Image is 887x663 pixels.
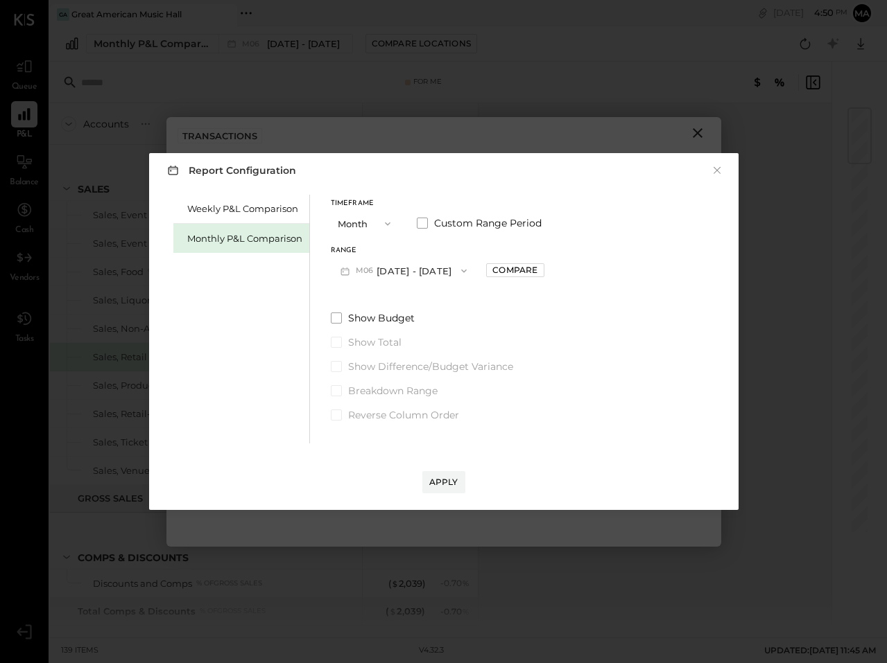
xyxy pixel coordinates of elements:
[348,360,513,373] span: Show Difference/Budget Variance
[348,335,402,349] span: Show Total
[331,247,477,254] div: Range
[348,311,415,325] span: Show Budget
[422,471,465,493] button: Apply
[348,408,459,422] span: Reverse Column Order
[711,163,723,177] button: ×
[164,161,296,179] h3: Report Configuration
[356,265,377,276] span: M06
[492,264,537,276] div: Compare
[429,476,458,488] div: Apply
[486,263,544,277] button: Compare
[331,200,400,207] div: Timeframe
[187,232,302,245] div: Monthly P&L Comparison
[434,216,542,230] span: Custom Range Period
[187,202,302,215] div: Weekly P&L Comparison
[331,211,400,236] button: Month
[331,258,477,283] button: M06[DATE] - [DATE]
[348,384,438,398] span: Breakdown Range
